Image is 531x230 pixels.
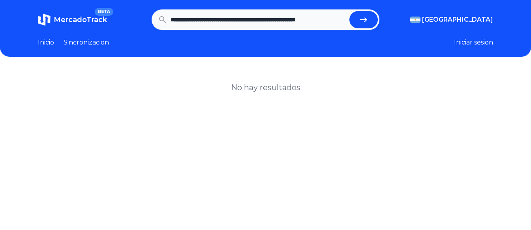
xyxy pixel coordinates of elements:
a: Sincronizacion [64,38,109,47]
h1: No hay resultados [231,82,300,93]
img: MercadoTrack [38,13,51,26]
img: Argentina [410,17,420,23]
span: BETA [95,8,113,16]
span: [GEOGRAPHIC_DATA] [422,15,493,24]
button: Iniciar sesion [454,38,493,47]
a: Inicio [38,38,54,47]
span: MercadoTrack [54,15,107,24]
button: [GEOGRAPHIC_DATA] [410,15,493,24]
a: MercadoTrackBETA [38,13,107,26]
